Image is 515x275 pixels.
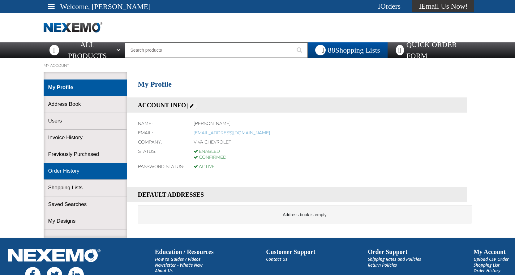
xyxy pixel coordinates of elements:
a: My Designs [48,218,122,225]
h2: Order Support [368,247,421,256]
a: Return Policies [368,262,397,268]
a: Shopping List [474,262,500,268]
span: Shopping Lists [328,46,380,54]
div: [PERSON_NAME] [194,121,230,127]
a: Quick Order Form [388,42,474,58]
div: Enabled [194,149,226,155]
div: Password status [138,164,184,170]
nav: Breadcrumbs [44,63,472,68]
button: Open All Products pages [114,42,125,58]
span: Default Addresses [138,191,204,198]
a: How to Guides / Videos [155,256,200,262]
div: Email [138,130,184,136]
button: You have 88 Shopping Lists. Open to view details [308,42,388,58]
a: Order History [48,168,122,175]
a: Contact Us [266,256,287,262]
button: Action Edit Account Information [187,103,197,109]
a: About Us [155,268,173,273]
a: Order History [474,268,500,273]
a: Opens a default email client to write an email to rafa_quinones@vivaautogroup.com [194,130,270,135]
img: Nexemo logo [44,22,102,33]
a: Home [44,22,102,33]
button: Start Searching [292,42,308,58]
div: Status [138,149,184,161]
span: My Profile [138,80,172,88]
span: All Products [62,39,113,61]
a: Users [48,118,122,125]
div: Viva Chevrolet [194,140,231,145]
a: Newsletter - What's New [155,262,203,268]
a: Shipping Rates and Policies [368,256,421,262]
bdo: [EMAIL_ADDRESS][DOMAIN_NAME] [194,130,270,135]
a: Invoice History [48,134,122,141]
a: My Profile [48,84,122,91]
div: Company [138,140,184,145]
a: Saved Searches [48,201,122,208]
strong: 88 [328,46,335,54]
div: Name [138,121,184,127]
a: Previously Purchased [48,151,122,158]
img: Nexemo Logo [6,247,102,265]
a: Upload CSV Order [474,256,509,262]
a: Shopping Lists [48,184,122,191]
h2: My Account [474,247,509,256]
a: My Account [44,63,69,68]
a: Address Book [48,101,122,108]
span: Account Info [138,102,186,109]
h2: Customer Support [266,247,315,256]
div: Confirmed [194,155,226,161]
div: Address book is empty [138,206,472,224]
h2: Education / Resources [155,247,214,256]
div: Active [194,164,215,170]
input: Search [125,42,308,58]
